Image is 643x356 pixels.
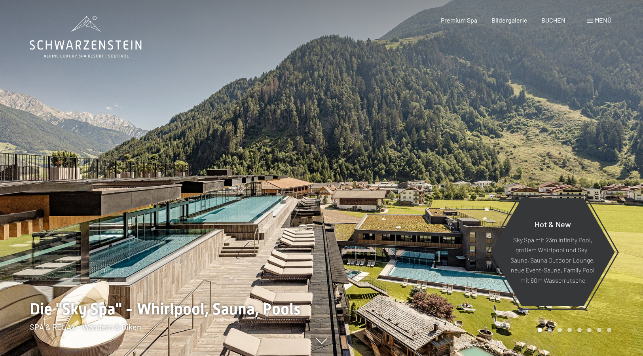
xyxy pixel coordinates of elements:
a: Bildergalerie [491,16,527,24]
div: Carousel Page 5 [577,328,582,332]
span: Menü [595,16,611,24]
div: Carousel Page 6 [587,328,592,332]
div: Carousel Pagination [535,328,611,332]
div: Carousel Page 4 [567,328,572,332]
span: Hot & New [535,219,571,228]
div: Carousel Page 3 [558,328,562,332]
div: Carousel Page 7 [597,328,601,332]
p: Sky Spa mit 23m Infinity Pool, großem Whirlpool und Sky-Sauna, Sauna Outdoor Lounge, neue Event-S... [510,234,596,285]
a: Hot & New Sky Spa mit 23m Infinity Pool, großem Whirlpool und Sky-Sauna, Sauna Outdoor Lounge, ne... [490,198,615,307]
a: BUCHEN [541,16,565,24]
div: Carousel Page 2 [548,328,552,332]
div: Carousel Page 8 [607,328,611,332]
div: Carousel Page 1 (Current Slide) [538,328,542,332]
a: Premium Spa [441,16,477,24]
